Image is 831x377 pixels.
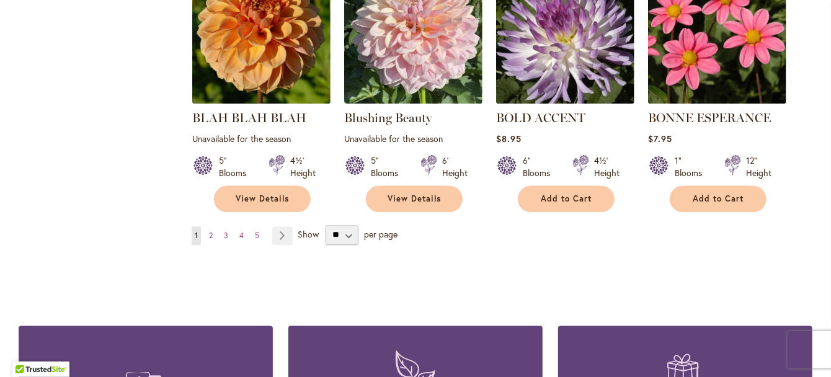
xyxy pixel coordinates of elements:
a: View Details [214,186,311,213]
div: 4½' Height [594,155,620,180]
span: 2 [209,231,213,241]
button: Add to Cart [670,186,767,213]
a: 3 [221,227,231,246]
a: 2 [206,227,216,246]
div: 5" Blooms [219,155,254,180]
a: Blushing Beauty [344,111,432,126]
div: 5" Blooms [371,155,406,180]
div: 1" Blooms [675,155,709,180]
p: Unavailable for the season [344,133,482,145]
div: 12" Height [746,155,771,180]
a: 4 [236,227,247,246]
a: Blah Blah Blah [192,95,331,107]
span: $8.95 [496,133,522,145]
a: BONNE ESPERANCE [648,95,786,107]
span: 4 [239,231,244,241]
div: 6' Height [442,155,468,180]
span: View Details [236,194,289,205]
span: $7.95 [648,133,672,145]
a: BOLD ACCENT [496,111,585,126]
span: Show [298,228,319,240]
a: BONNE ESPERANCE [648,111,771,126]
a: Blushing Beauty [344,95,482,107]
div: 4½' Height [290,155,316,180]
span: View Details [388,194,441,205]
span: 3 [224,231,228,241]
a: 5 [252,227,262,246]
span: Add to Cart [541,194,592,205]
div: 6" Blooms [523,155,558,180]
span: 1 [195,231,198,241]
a: BOLD ACCENT [496,95,634,107]
span: per page [364,228,398,240]
p: Unavailable for the season [192,133,331,145]
iframe: Launch Accessibility Center [9,333,44,368]
a: View Details [366,186,463,213]
a: BLAH BLAH BLAH [192,111,306,126]
span: 5 [255,231,259,241]
span: Add to Cart [693,194,744,205]
button: Add to Cart [518,186,615,213]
